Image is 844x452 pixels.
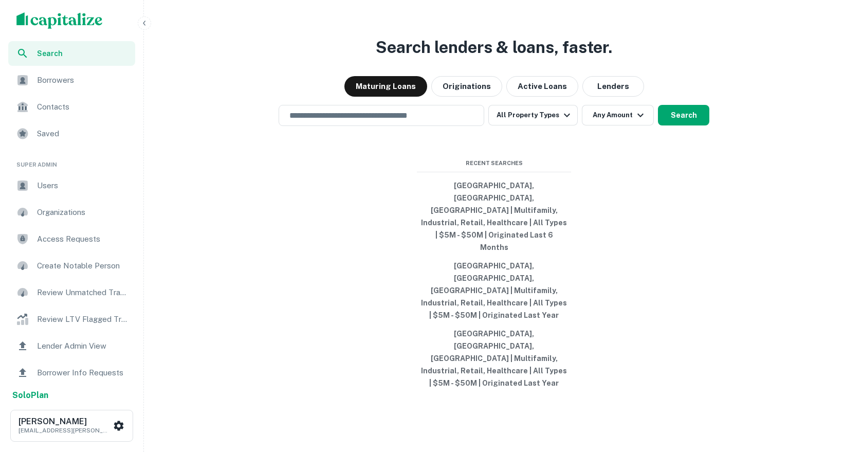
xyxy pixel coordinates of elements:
[506,76,578,97] button: Active Loans
[8,148,135,173] li: Super Admin
[417,257,571,324] button: [GEOGRAPHIC_DATA], [GEOGRAPHIC_DATA], [GEOGRAPHIC_DATA] | Multifamily, Industrial, Retail, Health...
[37,74,129,86] span: Borrowers
[8,334,135,358] a: Lender Admin View
[37,286,129,299] span: Review Unmatched Transactions
[417,324,571,392] button: [GEOGRAPHIC_DATA], [GEOGRAPHIC_DATA], [GEOGRAPHIC_DATA] | Multifamily, Industrial, Retail, Health...
[37,48,129,59] span: Search
[37,340,129,352] span: Lender Admin View
[19,418,111,426] h6: [PERSON_NAME]
[582,76,644,97] button: Lenders
[417,159,571,168] span: Recent Searches
[8,121,135,146] a: Saved
[10,410,133,442] button: [PERSON_NAME][EMAIL_ADDRESS][PERSON_NAME][DOMAIN_NAME]
[8,95,135,119] a: Contacts
[37,128,129,140] span: Saved
[8,200,135,225] a: Organizations
[8,307,135,332] a: Review LTV Flagged Transactions
[582,105,654,125] button: Any Amount
[8,41,135,66] a: Search
[8,227,135,251] a: Access Requests
[431,76,502,97] button: Originations
[12,389,48,402] a: SoloPlan
[19,426,111,435] p: [EMAIL_ADDRESS][PERSON_NAME][DOMAIN_NAME]
[37,367,129,379] span: Borrower Info Requests
[8,68,135,93] a: Borrowers
[344,76,427,97] button: Maturing Loans
[8,173,135,198] a: Users
[37,101,129,113] span: Contacts
[12,390,48,400] strong: Solo Plan
[37,206,129,219] span: Organizations
[37,233,129,245] span: Access Requests
[488,105,578,125] button: All Property Types
[8,254,135,278] a: Create Notable Person
[8,280,135,305] a: Review Unmatched Transactions
[37,260,129,272] span: Create Notable Person
[37,179,129,192] span: Users
[417,176,571,257] button: [GEOGRAPHIC_DATA], [GEOGRAPHIC_DATA], [GEOGRAPHIC_DATA] | Multifamily, Industrial, Retail, Health...
[376,35,612,60] h3: Search lenders & loans, faster.
[16,12,103,29] img: capitalize-logo.png
[793,370,844,419] iframe: Chat Widget
[658,105,709,125] button: Search
[8,360,135,385] a: Borrower Info Requests
[37,313,129,326] span: Review LTV Flagged Transactions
